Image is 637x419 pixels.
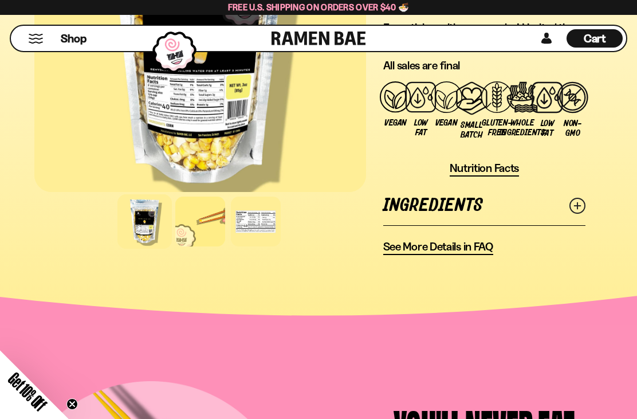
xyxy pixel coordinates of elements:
[450,161,520,175] span: Nutrition Facts
[61,29,86,48] a: Shop
[28,34,44,44] button: Mobile Menu Trigger
[584,32,606,45] span: Cart
[567,26,623,51] a: Cart
[414,118,428,138] span: Low Fat
[541,119,555,138] span: Low Fat
[383,240,493,254] span: See More Details in FAQ
[383,240,493,255] a: See More Details in FAQ
[228,2,410,13] span: Free U.S. Shipping on Orders over $40 🍜
[383,58,585,73] p: All sales are final
[461,120,483,140] span: Small Batch
[5,369,50,414] span: Get 10% Off
[61,31,86,46] span: Shop
[482,118,512,138] span: Gluten-free
[450,161,520,177] button: Nutrition Facts
[435,118,458,128] span: Vegan
[564,119,582,138] span: Non-GMO
[66,398,78,410] button: Close teaser
[384,118,407,128] span: Vegan
[383,186,585,225] a: Ingredients
[499,118,545,138] span: Whole Ingredients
